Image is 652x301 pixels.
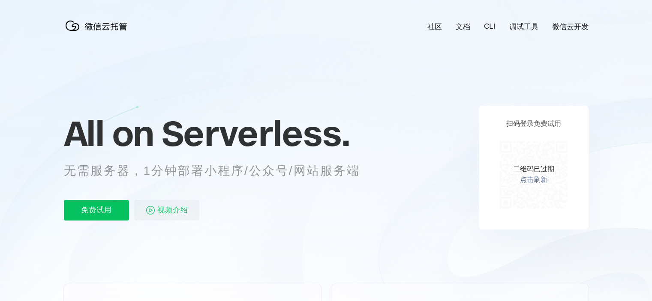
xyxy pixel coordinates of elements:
p: 免费试用 [64,200,129,221]
a: 文档 [456,22,470,32]
img: video_play.svg [145,205,156,215]
span: 视频介绍 [157,200,188,221]
span: Serverless. [162,112,350,155]
p: 二维码已过期 [513,165,554,174]
img: 微信云托管 [64,17,132,34]
p: 无需服务器，1分钟部署小程序/公众号/网站服务端 [64,162,376,179]
a: 调试工具 [509,22,538,32]
a: 微信云托管 [64,28,132,36]
a: 点击刷新 [520,176,547,185]
a: 社区 [427,22,442,32]
a: 微信云开发 [552,22,589,32]
a: CLI [484,22,495,31]
span: All on [64,112,153,155]
p: 扫码登录免费试用 [506,119,561,128]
